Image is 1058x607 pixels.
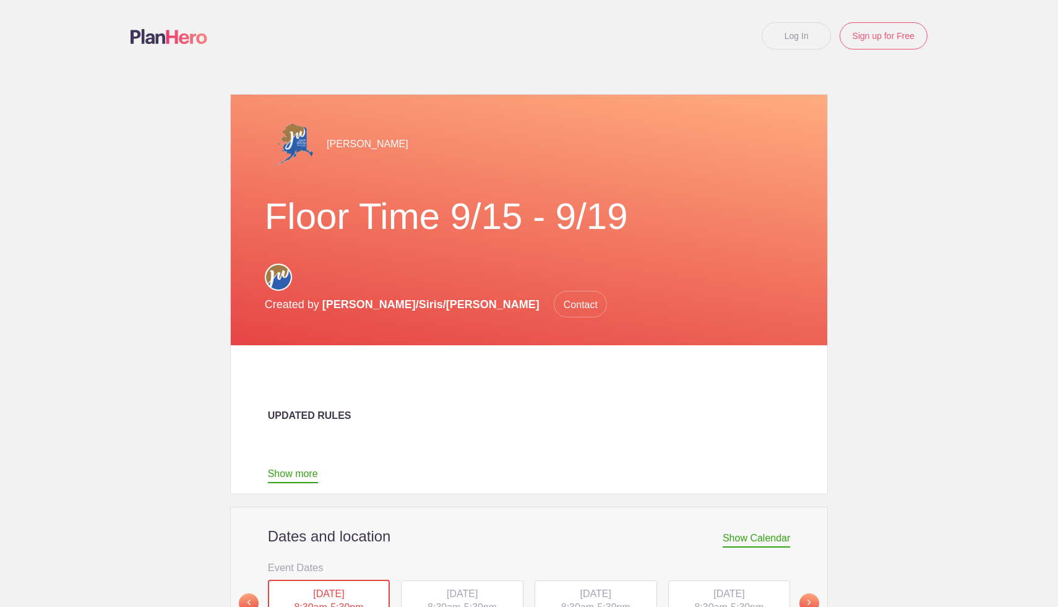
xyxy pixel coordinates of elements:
[762,22,831,50] a: Log In
[268,423,791,483] div: Max slots for each Licensee, Team or Single Household Team are five (5) slots per week. Licensee ...
[265,119,794,170] div: [PERSON_NAME]
[723,533,790,548] span: Show Calendar
[447,588,478,599] span: [DATE]
[265,264,292,291] img: Circle for social
[131,29,207,44] img: Logo main planhero
[265,194,794,239] h1: Floor Time 9/15 - 9/19
[554,291,607,317] span: Contact
[268,527,791,546] h2: Dates and location
[713,588,744,599] span: [DATE]
[268,410,351,421] strong: UPDATED RULES
[268,377,791,396] h2: Sign-up for Floor Time!
[322,298,540,311] span: [PERSON_NAME]/Siris/[PERSON_NAME]
[265,291,607,318] p: Created by
[840,22,927,50] a: Sign up for Free
[580,588,611,599] span: [DATE]
[268,468,318,483] a: Show more
[265,120,314,170] img: Alaska jw logo transparent
[313,588,344,599] span: [DATE]
[268,558,791,577] h3: Event Dates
